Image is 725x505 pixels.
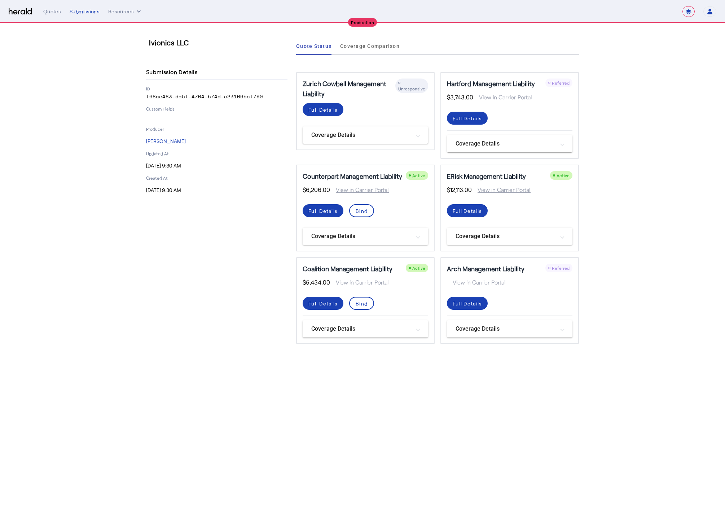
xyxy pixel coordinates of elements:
[447,228,572,245] mat-expansion-panel-header: Coverage Details
[303,79,395,99] h5: Zurich Cowbell Management Liability
[108,8,142,15] button: Resources dropdown menu
[303,186,330,194] span: $6,206.00
[453,115,482,122] div: Full Details
[303,228,428,245] mat-expansion-panel-header: Coverage Details
[447,171,526,181] h5: ERisk Management Liability
[398,86,425,91] span: Unresponsive
[303,204,343,217] button: Full Details
[9,8,32,15] img: Herald Logo
[453,207,482,215] div: Full Details
[43,8,61,15] div: Quotes
[146,138,287,145] p: [PERSON_NAME]
[296,37,331,55] a: Quote Status
[330,186,389,194] span: View in Carrier Portal
[311,232,411,241] mat-panel-title: Coverage Details
[303,264,392,274] h5: Coalition Management Liability
[447,320,572,338] mat-expansion-panel-header: Coverage Details
[348,18,377,27] div: Production
[349,204,374,217] button: Bind
[146,93,287,100] p: f68ae483-da5f-4704-b74d-c231065cf790
[149,37,290,48] h3: Ivionics LLC
[456,232,555,241] mat-panel-title: Coverage Details
[146,68,200,76] h4: Submission Details
[303,320,428,338] mat-expansion-panel-header: Coverage Details
[356,207,368,215] div: Bind
[472,186,531,194] span: View in Carrier Portal
[146,175,287,181] p: Created At
[552,80,570,85] span: Referred
[447,186,472,194] span: $12,113.00
[412,173,425,178] span: Active
[308,106,338,113] div: Full Details
[146,151,287,156] p: Updated At
[356,300,368,307] div: Bind
[303,278,330,287] span: $5,434.00
[296,44,331,49] span: Quote Status
[412,265,425,271] span: Active
[447,79,535,89] h5: Hartford Management Liability
[557,173,570,178] span: Active
[447,204,488,217] button: Full Details
[303,103,343,116] button: Full Details
[456,139,555,148] mat-panel-title: Coverage Details
[447,112,488,125] button: Full Details
[146,162,287,169] p: [DATE] 9:30 AM
[330,278,389,287] span: View in Carrier Portal
[311,325,411,333] mat-panel-title: Coverage Details
[303,126,428,144] mat-expansion-panel-header: Coverage Details
[456,325,555,333] mat-panel-title: Coverage Details
[349,297,374,310] button: Bind
[340,44,400,49] span: Coverage Comparison
[146,106,287,112] p: Custom Fields
[303,297,343,310] button: Full Details
[303,171,402,181] h5: Counterpart Management Liability
[308,300,338,307] div: Full Details
[308,207,338,215] div: Full Details
[447,93,473,102] span: $3,743.00
[447,278,506,287] span: View in Carrier Portal
[473,93,532,102] span: View in Carrier Portal
[146,187,287,194] p: [DATE] 9:30 AM
[453,300,482,307] div: Full Details
[146,126,287,132] p: Producer
[340,37,400,55] a: Coverage Comparison
[70,8,100,15] div: Submissions
[447,135,572,152] mat-expansion-panel-header: Coverage Details
[447,297,488,310] button: Full Details
[447,264,524,274] h5: Arch Management Liability
[552,265,570,271] span: Referred
[146,113,287,120] p: -
[146,86,287,91] p: ID
[311,131,411,139] mat-panel-title: Coverage Details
